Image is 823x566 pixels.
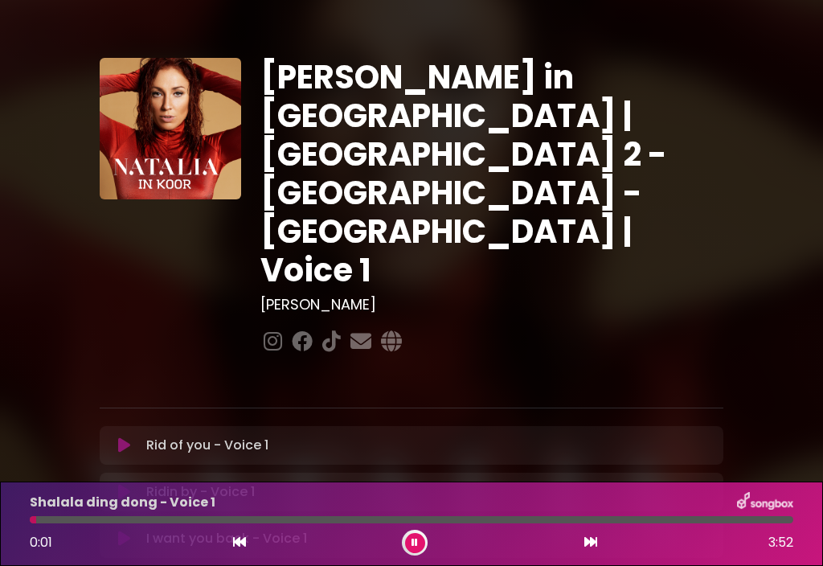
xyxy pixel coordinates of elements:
[30,533,52,552] span: 0:01
[260,58,723,289] h1: [PERSON_NAME] in [GEOGRAPHIC_DATA] | [GEOGRAPHIC_DATA] 2 - [GEOGRAPHIC_DATA] - [GEOGRAPHIC_DATA] ...
[737,492,793,513] img: songbox-logo-white.png
[768,533,793,552] span: 3:52
[260,296,723,314] h3: [PERSON_NAME]
[100,58,241,199] img: YTVS25JmS9CLUqXqkEhs
[30,493,215,512] p: Shalala ding dong - Voice 1
[146,436,268,455] p: Rid of you - Voice 1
